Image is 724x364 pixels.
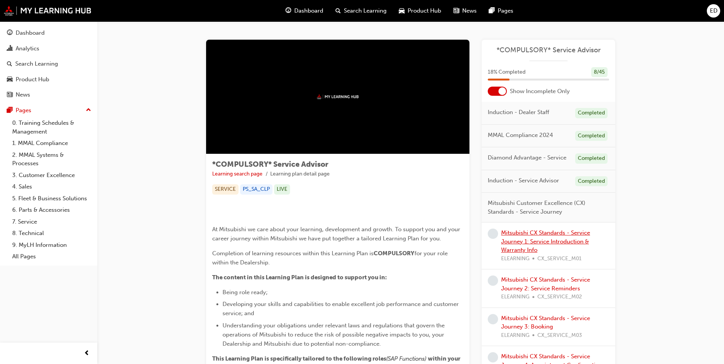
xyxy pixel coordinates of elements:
[488,68,526,77] span: 18 % Completed
[212,274,387,281] span: The content in this Learning Plan is designed to support you in:
[7,45,13,52] span: chart-icon
[386,355,426,362] span: (SAP Functions)
[16,29,45,37] div: Dashboard
[7,30,13,37] span: guage-icon
[575,108,608,118] div: Completed
[212,250,374,257] span: Completion of learning resources within this Learning Plan is
[317,94,359,99] img: mmal
[591,67,608,77] div: 8 / 45
[9,137,94,149] a: 1. MMAL Compliance
[501,331,529,340] span: ELEARNING
[294,6,323,15] span: Dashboard
[84,349,90,358] span: prev-icon
[223,301,460,317] span: Developing your skills and capabilities to enable excellent job performance and customer service;...
[7,107,13,114] span: pages-icon
[212,171,263,177] a: Learning search page
[9,149,94,169] a: 2. MMAL Systems & Processes
[9,181,94,193] a: 4. Sales
[710,6,718,15] span: ED
[537,293,582,301] span: CX_SERVICE_M02
[501,276,590,292] a: Mitsubishi CX Standards - Service Journey 2: Service Reminders
[279,3,329,19] a: guage-iconDashboard
[329,3,393,19] a: search-iconSearch Learning
[15,60,58,68] div: Search Learning
[16,106,31,115] div: Pages
[399,6,405,16] span: car-icon
[575,131,608,141] div: Completed
[453,6,459,16] span: news-icon
[488,153,566,162] span: Diamond Advantage - Service
[274,184,290,195] div: LIVE
[447,3,483,19] a: news-iconNews
[575,176,608,187] div: Completed
[9,227,94,239] a: 8. Technical
[537,331,582,340] span: CX_SERVICE_M03
[16,44,39,53] div: Analytics
[462,6,477,15] span: News
[489,6,495,16] span: pages-icon
[212,250,449,266] span: for your role within the Dealership.
[3,103,94,118] button: Pages
[488,131,553,140] span: MMAL Compliance 2024
[488,229,498,239] span: learningRecordVerb_NONE-icon
[3,42,94,56] a: Analytics
[3,57,94,71] a: Search Learning
[223,322,446,347] span: Understanding your obligations under relevant laws and regulations that govern the operations of ...
[501,254,529,263] span: ELEARNING
[393,3,447,19] a: car-iconProduct Hub
[501,229,590,253] a: Mitsubishi CX Standards - Service Journey 1: Service Introduction & Warranty Info
[4,6,92,16] img: mmal
[488,176,559,185] span: Induction - Service Advisor
[3,26,94,40] a: Dashboard
[212,160,328,169] span: *COMPULSORY* Service Advisor
[344,6,387,15] span: Search Learning
[3,24,94,103] button: DashboardAnalyticsSearch LearningProduct HubNews
[488,314,498,324] span: learningRecordVerb_NONE-icon
[498,6,513,15] span: Pages
[501,315,590,330] a: Mitsubishi CX Standards - Service Journey 3: Booking
[9,169,94,181] a: 3. Customer Excellence
[7,76,13,83] span: car-icon
[374,250,414,257] span: COMPULSORY
[16,90,30,99] div: News
[212,355,386,362] span: This Learning Plan is specifically tailored to the following roles
[9,216,94,228] a: 7. Service
[9,117,94,137] a: 0. Training Schedules & Management
[510,87,570,96] span: Show Incomplete Only
[223,289,268,296] span: Being role ready;
[707,4,720,18] button: ED
[270,170,330,179] li: Learning plan detail page
[488,199,603,216] span: Mitsubishi Customer Excellence (CX) Standards - Service Journey
[575,153,608,164] div: Completed
[86,105,91,115] span: up-icon
[9,204,94,216] a: 6. Parts & Accessories
[537,254,582,263] span: CX_SERVICE_M01
[9,239,94,251] a: 9. MyLH Information
[501,293,529,301] span: ELEARNING
[488,108,549,117] span: Induction - Dealer Staff
[9,193,94,205] a: 5. Fleet & Business Solutions
[7,92,13,98] span: news-icon
[3,72,94,87] a: Product Hub
[7,61,12,68] span: search-icon
[483,3,519,19] a: pages-iconPages
[488,352,498,362] span: learningRecordVerb_NONE-icon
[240,184,273,195] div: PS_SA_CLP
[488,275,498,286] span: learningRecordVerb_NONE-icon
[16,75,49,84] div: Product Hub
[3,88,94,102] a: News
[9,251,94,263] a: All Pages
[212,226,462,242] span: At Mitsubishi we care about your learning, development and growth. To support you and your career...
[488,46,609,55] a: *COMPULSORY* Service Advisor
[335,6,341,16] span: search-icon
[408,6,441,15] span: Product Hub
[285,6,291,16] span: guage-icon
[212,184,239,195] div: SERVICE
